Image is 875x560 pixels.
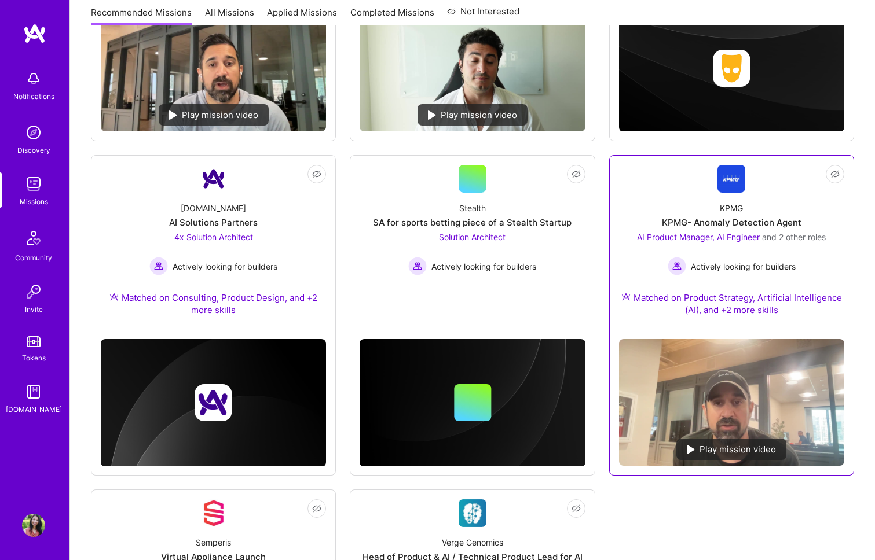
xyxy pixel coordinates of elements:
img: User Avatar [22,514,45,537]
img: Ateam Purple Icon [621,292,631,301]
a: Completed Missions [350,6,434,25]
div: [DOMAIN_NAME] [6,403,62,415]
img: Company logo [713,50,750,87]
span: Actively looking for builders [691,260,796,272]
img: Company Logo [200,499,228,527]
div: Missions [20,196,48,208]
i: icon EyeClosed [312,170,321,179]
i: icon EyeClosed [572,504,581,513]
div: Semperis [196,536,231,548]
img: play [687,445,695,454]
img: logo [23,23,46,44]
div: Play mission video [676,439,786,460]
div: Play mission video [159,104,269,126]
img: play [169,110,177,120]
div: Matched on Consulting, Product Design, and +2 more skills [101,292,326,316]
img: Company Logo [459,499,486,527]
div: [DOMAIN_NAME] [181,202,246,214]
img: Actively looking for builders [668,257,686,275]
span: Solution Architect [439,232,506,242]
a: Applied Missions [267,6,337,25]
img: Invite [22,280,45,303]
div: KPMG- Anomaly Detection Agent [662,216,801,229]
div: SA for sports betting piece of a Stealth Startup [373,216,572,229]
i: icon EyeClosed [312,504,321,513]
div: Notifications [13,90,54,102]
img: Company Logo [200,165,228,193]
img: teamwork [22,172,45,196]
img: guide book [22,380,45,403]
img: tokens [27,336,41,347]
img: play [428,110,436,120]
img: discovery [22,121,45,144]
div: KPMG [720,202,743,214]
div: Stealth [459,202,486,214]
img: No Mission [101,5,326,131]
a: All Missions [205,6,254,25]
div: AI Solutions Partners [169,216,258,229]
span: Actively looking for builders [173,260,277,272]
img: Community [20,224,47,252]
div: Play mission video [418,104,528,126]
img: Actively looking for builders [149,257,168,275]
img: cover [360,339,585,467]
div: Matched on Product Strategy, Artificial Intelligence (AI), and +2 more skills [619,292,844,316]
div: Invite [25,303,43,315]
div: Tokens [22,352,46,364]
img: Company logo [195,384,232,421]
img: Actively looking for builders [408,257,427,275]
span: Actively looking for builders [431,260,536,272]
img: No Mission [619,339,844,466]
i: icon EyeClosed [572,170,581,179]
img: Company Logo [717,165,745,193]
img: bell [22,67,45,90]
span: AI Product Manager, AI Engineer [637,232,760,242]
i: icon EyeClosed [830,170,840,179]
div: Community [15,252,52,264]
div: Discovery [17,144,50,156]
span: and 2 other roles [762,232,826,242]
a: Not Interested [447,5,519,25]
div: Verge Genomics [442,536,503,548]
img: Ateam Purple Icon [109,292,119,301]
a: Recommended Missions [91,6,192,25]
span: 4x Solution Architect [174,232,253,242]
img: No Mission [360,5,585,131]
img: cover [101,339,326,467]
